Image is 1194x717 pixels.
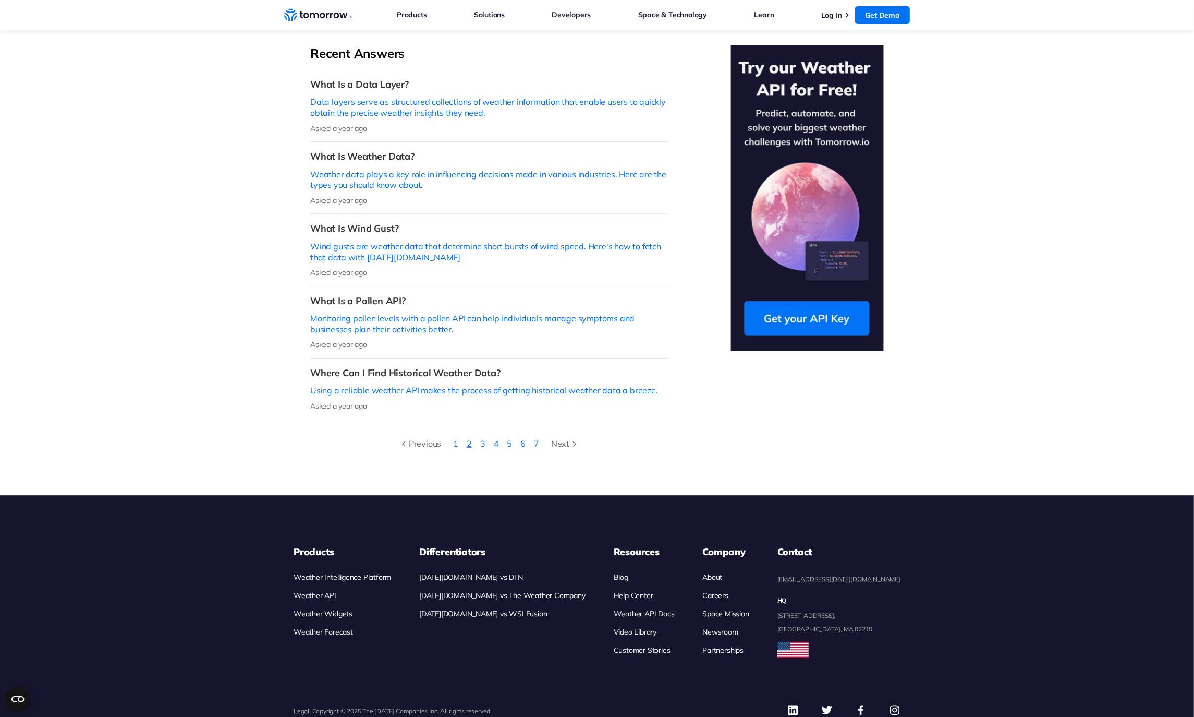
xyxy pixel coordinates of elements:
[310,241,668,263] p: Wind gusts are weather data that determine short bursts of wind speed. Here's how to fetch that d...
[777,575,900,583] a: [EMAIL_ADDRESS][DATE][DOMAIN_NAME]
[777,609,900,636] dd: [STREET_ADDRESS], [GEOGRAPHIC_DATA], MA 02210
[520,438,526,449] a: 6
[467,438,472,449] a: 2
[419,572,523,582] a: [DATE][DOMAIN_NAME] vs DTN
[310,78,668,90] h3: What Is a Data Layer?
[507,438,513,449] a: 5
[552,8,591,21] a: Developers
[821,10,842,20] a: Log In
[534,438,539,449] a: 7
[480,438,485,449] a: 3
[855,6,910,24] a: Get Demo
[310,340,668,349] p: Asked a year ago
[310,367,668,379] h3: Where Can I Find Historical Weather Data?
[777,546,900,636] dl: contact details
[614,546,675,558] h3: Resources
[419,591,586,600] a: [DATE][DOMAIN_NAME] vs The Weather Company
[419,546,586,558] h3: Differentiators
[551,437,580,450] div: Next
[419,609,547,618] a: [DATE][DOMAIN_NAME] vs WSI Fusion
[614,627,656,637] a: Video Library
[310,45,668,62] h2: Recent Answers
[777,546,900,558] dt: Contact
[294,707,309,715] a: Legal
[638,8,707,21] a: Space & Technology
[702,609,749,618] a: Space Mission
[310,222,668,234] h3: What Is Wind Gust?
[310,196,668,205] p: Asked a year ago
[294,546,391,558] h3: Products
[310,169,668,191] p: Weather data plays a key role in influencing decisions made in various industries. Here are the t...
[702,627,738,637] a: Newsroom
[494,438,499,449] a: 4
[889,704,900,716] img: Instagram
[310,268,668,277] p: Asked a year ago
[310,142,668,214] a: What Is Weather Data?Weather data plays a key role in influencing decisions made in various indus...
[702,646,744,655] a: Partnerships
[310,97,668,118] p: Data layers serve as structured collections of weather information that enable users to quickly o...
[754,8,774,21] a: Learn
[614,591,653,600] a: Help Center
[855,704,867,716] img: Facebook
[294,609,352,618] a: Weather Widgets
[702,591,728,600] a: Careers
[777,642,809,659] img: usa flag
[821,704,833,716] img: Twitter
[310,385,668,396] p: Using a reliable weather API makes the process of getting historical weather data a breeze.
[310,70,668,142] a: What Is a Data Layer?Data layers serve as structured collections of weather information that enab...
[310,359,668,419] a: Where Can I Find Historical Weather Data?Using a reliable weather API makes the process of gettin...
[474,8,505,21] a: Solutions
[543,437,588,450] a: Next
[614,609,675,618] a: Weather API Docs
[777,596,900,605] dt: HQ
[310,295,668,307] h3: What Is a Pollen API?
[702,572,722,582] a: About
[397,8,427,21] a: Products
[294,572,391,582] a: Weather Intelligence Platform
[614,646,671,655] a: Customer Stories
[310,214,668,286] a: What Is Wind Gust?Wind gusts are weather data that determine short bursts of wind speed. Here's h...
[787,704,799,716] img: Linkedin
[310,124,668,133] p: Asked a year ago
[614,572,628,582] a: Blog
[730,45,884,351] img: Try Our Weather API for Free
[310,150,668,162] h3: What Is Weather Data?
[294,627,353,637] a: Weather Forecast
[5,687,30,712] button: Open CMP widget
[310,313,668,335] p: Monitoring pollen levels with a pollen API can help individuals manage symptoms and businesses pl...
[284,7,352,23] a: Home link
[294,591,336,600] a: Weather API
[310,401,668,411] p: Asked a year ago
[702,546,749,558] h3: Company
[310,286,668,359] a: What Is a Pollen API?Monitoring pollen levels with a pollen API can help individuals manage sympt...
[398,437,441,450] div: Previous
